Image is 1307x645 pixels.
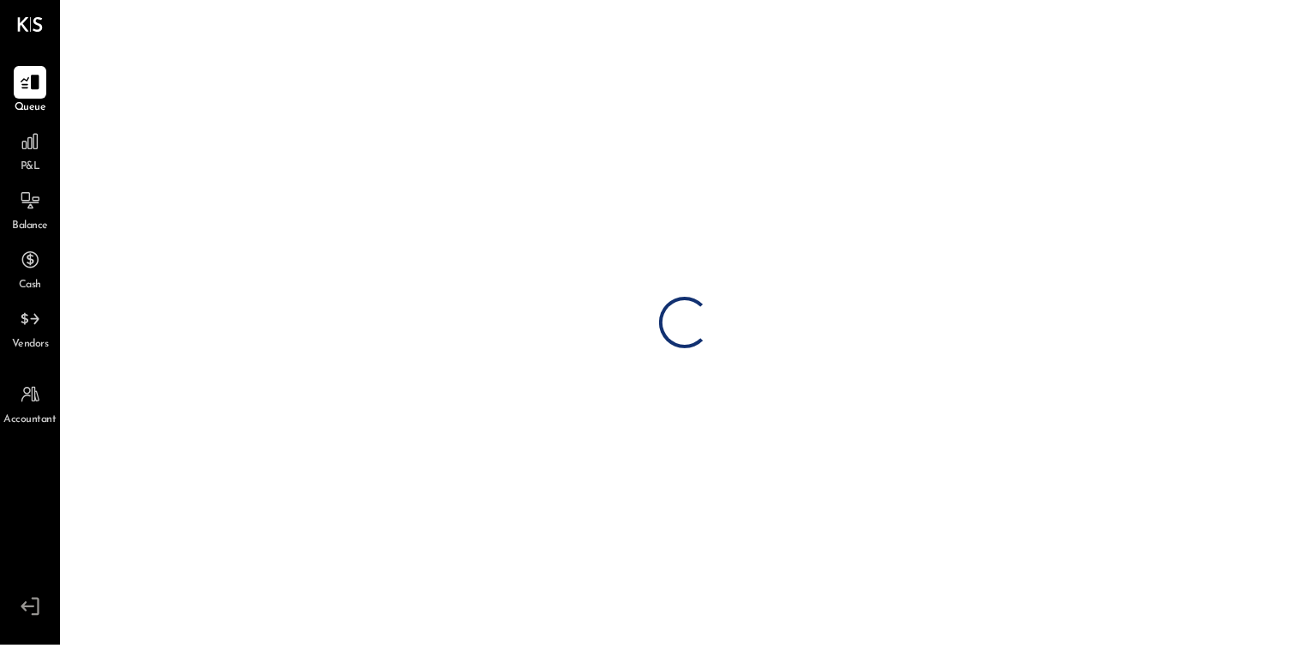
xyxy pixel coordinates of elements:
[1,244,59,293] a: Cash
[12,337,49,353] span: Vendors
[1,378,59,428] a: Accountant
[4,413,57,428] span: Accountant
[15,100,46,116] span: Queue
[1,184,59,234] a: Balance
[19,278,41,293] span: Cash
[21,160,40,175] span: P&L
[1,303,59,353] a: Vendors
[1,125,59,175] a: P&L
[1,66,59,116] a: Queue
[12,219,48,234] span: Balance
